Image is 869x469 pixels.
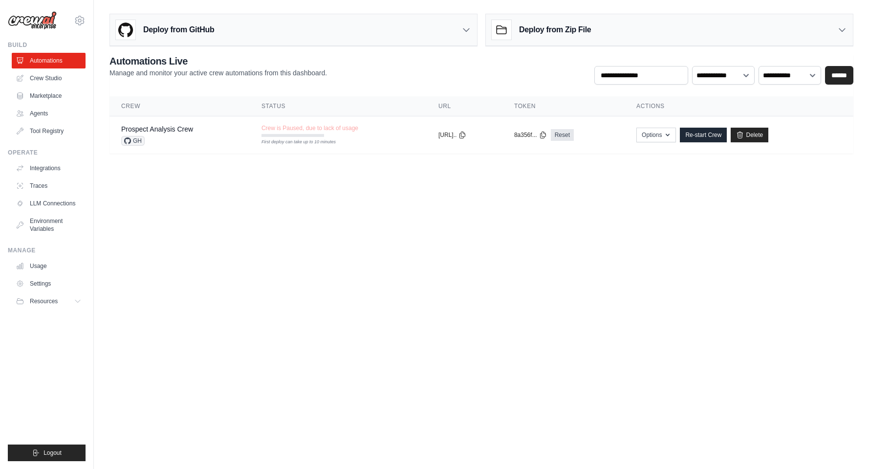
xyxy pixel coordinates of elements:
[143,24,214,36] h3: Deploy from GitHub
[30,297,58,305] span: Resources
[43,449,62,457] span: Logout
[636,128,676,142] button: Options
[116,20,135,40] img: GitHub Logo
[12,160,86,176] a: Integrations
[250,96,427,116] th: Status
[8,41,86,49] div: Build
[12,258,86,274] a: Usage
[261,139,324,146] div: First deploy can take up to 10 minutes
[8,246,86,254] div: Manage
[427,96,502,116] th: URL
[12,293,86,309] button: Resources
[121,125,193,133] a: Prospect Analysis Crew
[731,128,768,142] a: Delete
[12,123,86,139] a: Tool Registry
[551,129,574,141] a: Reset
[519,24,591,36] h3: Deploy from Zip File
[12,196,86,211] a: LLM Connections
[514,131,547,139] button: 8a356f...
[12,276,86,291] a: Settings
[12,178,86,194] a: Traces
[121,136,145,146] span: GH
[109,68,327,78] p: Manage and monitor your active crew automations from this dashboard.
[680,128,727,142] a: Re-start Crew
[109,96,250,116] th: Crew
[8,11,57,30] img: Logo
[12,53,86,68] a: Automations
[8,445,86,461] button: Logout
[502,96,625,116] th: Token
[8,149,86,156] div: Operate
[12,106,86,121] a: Agents
[12,88,86,104] a: Marketplace
[261,124,358,132] span: Crew is Paused, due to lack of usage
[12,70,86,86] a: Crew Studio
[625,96,853,116] th: Actions
[12,213,86,237] a: Environment Variables
[109,54,327,68] h2: Automations Live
